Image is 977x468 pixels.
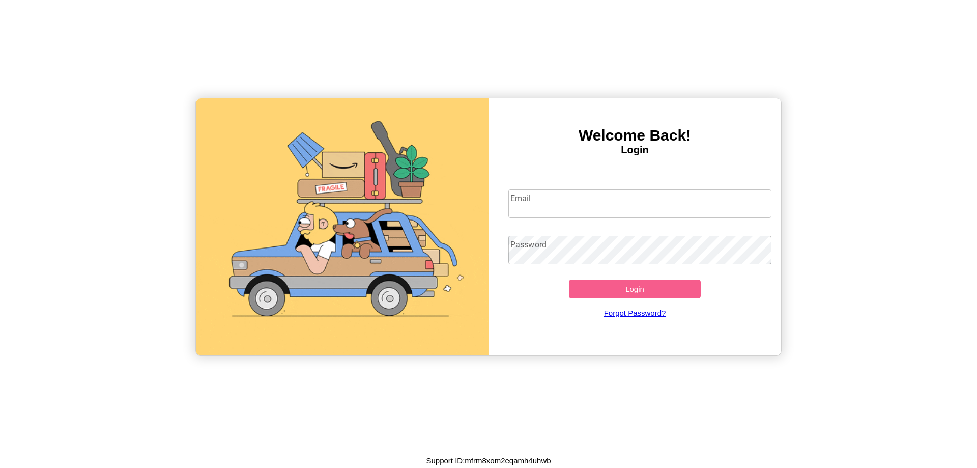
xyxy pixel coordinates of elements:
[503,298,767,327] a: Forgot Password?
[196,98,489,355] img: gif
[489,127,781,144] h3: Welcome Back!
[426,454,551,467] p: Support ID: mfrm8xom2eqamh4uhwb
[569,280,701,298] button: Login
[489,144,781,156] h4: Login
